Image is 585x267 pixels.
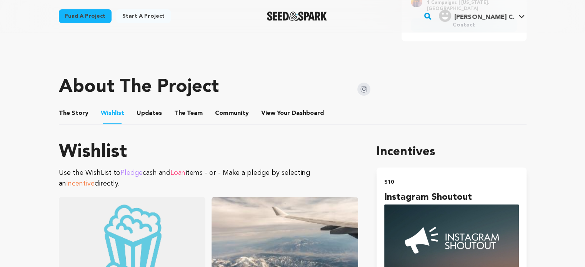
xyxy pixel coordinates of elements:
span: Mansavage C.'s Profile [437,8,526,24]
h1: Wishlist [59,143,358,161]
img: Seed&Spark Instagram Icon [357,83,370,96]
span: Team [174,109,203,118]
h4: Instagram Shoutout [384,191,518,204]
span: Wishlist [101,109,124,118]
img: user.png [439,10,451,22]
span: [PERSON_NAME] C. [454,14,514,20]
a: Mansavage C.'s Profile [437,8,526,22]
span: Dashboard [292,109,324,118]
img: Seed&Spark Logo Dark Mode [267,12,327,21]
p: Use the WishList to cash and items - or - Make a pledge by selecting an directly. [59,167,358,189]
h1: Incentives [377,143,526,161]
a: Start a project [116,9,171,23]
a: Fund a project [59,9,112,23]
span: Loan [170,169,185,176]
span: Incentive [66,180,95,187]
span: Updates [137,109,162,118]
span: The [59,109,70,118]
span: Community [215,109,249,118]
h2: $10 [384,177,518,187]
h1: About The Project [59,78,219,96]
a: Seed&Spark Homepage [267,12,327,21]
div: Mansavage C.'s Profile [439,10,514,22]
span: Pledge [120,169,143,176]
span: Story [59,109,88,118]
a: ViewYourDashboard [261,109,325,118]
span: The [174,109,185,118]
span: Your [261,109,325,118]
